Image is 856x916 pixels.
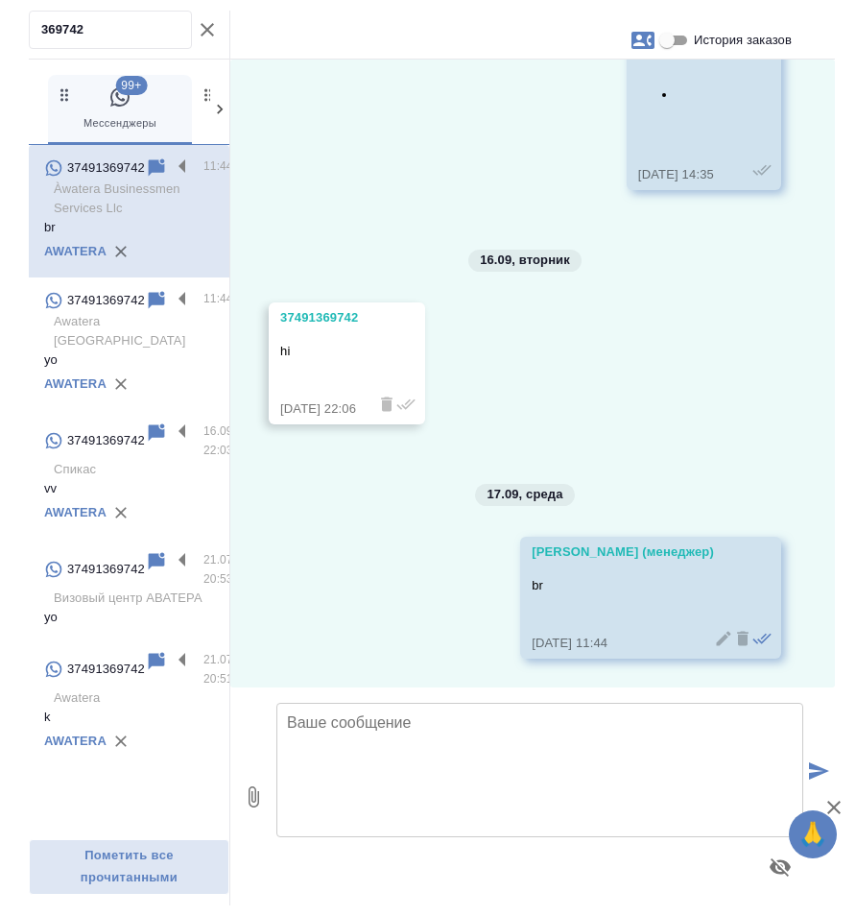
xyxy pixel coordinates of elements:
p: 37491369742 [67,560,145,579]
p: Awatera [GEOGRAPHIC_DATA] [54,312,214,350]
p: 11:44 [203,289,233,308]
span: История заказов [694,31,792,50]
p: 17.09, среда [487,485,562,504]
div: Пометить непрочитанным [145,422,168,445]
p: 37491369742 [67,291,145,310]
p: 37491369742 [67,660,145,679]
svg: Зажми и перетащи, чтобы поменять порядок вкладок [56,85,74,104]
button: 🙏 [789,810,837,858]
p: Awatera [54,688,214,708]
input: Поиск [41,16,191,43]
div: 3749136974216.09 22:03СпикасvvAWATERA [29,410,229,539]
button: Удалить привязку [107,237,135,266]
div: [DATE] 14:35 [638,165,714,184]
p: 16.09 22:03 [203,422,233,460]
p: br [532,576,714,595]
a: AWATERA [44,244,107,258]
p: hi [280,342,358,361]
button: Удалить привязку [107,498,135,527]
p: 37491369742 [67,158,145,178]
p: yo [44,608,214,627]
button: Пометить все прочитанными [29,839,229,895]
div: 3749136974221.07 20:51AwaterakAWATERA [29,639,229,767]
a: AWATERA [44,505,107,519]
p: br [44,218,214,237]
p: Спикас [54,460,214,479]
span: Мессенджеры [56,85,184,133]
span: Заказы [200,85,328,133]
div: 37491369742 [280,308,358,327]
p: 21.07 20:51 [203,650,233,688]
p: k [44,708,214,727]
div: 3749136974211:44Awatera [GEOGRAPHIC_DATA]yoAWATERA [29,277,229,410]
div: [DATE] 11:44 [532,634,714,653]
div: Пометить непрочитанным [145,157,168,180]
button: Удалить привязку [107,727,135,756]
button: Удалить привязку [107,370,135,398]
p: Визовый центр АВАТЕРА [54,589,214,608]
div: [PERSON_NAME] (менеджер) [532,542,714,562]
div: 3749136974221.07 20:53Визовый центр АВАТЕРАyo [29,539,229,639]
p: vv [44,479,214,498]
span: Пометить все прочитанными [39,845,219,889]
div: [DATE] 22:06 [280,399,358,419]
button: Заявки [620,17,666,63]
p: 11:44 [203,157,233,176]
p: yo [44,350,214,370]
p: 37491369742 [67,431,145,450]
button: Предпросмотр [757,844,803,890]
span: 99+ [115,76,147,95]
span: 🙏 [797,814,829,855]
p: 16.09, вторник [480,251,570,270]
div: 3749136974211:44Àwatera Businessmen Services LlcbrAWATERA [29,145,229,277]
a: AWATERA [44,376,107,391]
p: Àwatera Businessmen Services Llc [54,180,214,218]
p: 21.07 20:53 [203,550,233,589]
a: AWATERA [44,734,107,748]
div: Пометить непрочитанным [145,550,168,573]
div: Пометить непрочитанным [145,289,168,312]
div: Пометить непрочитанным [145,650,168,673]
